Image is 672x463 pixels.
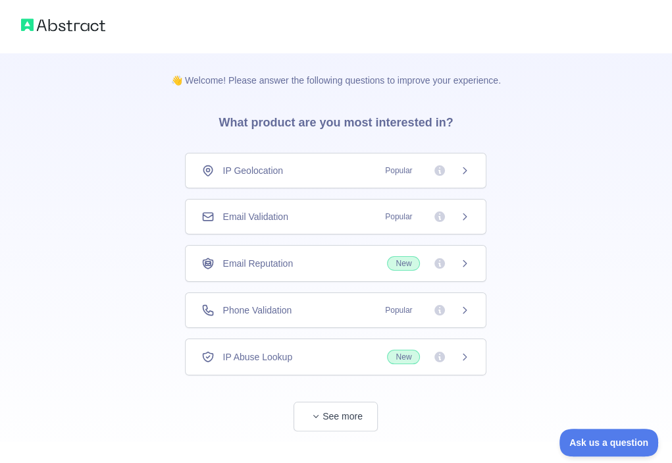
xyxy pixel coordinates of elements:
span: New [387,350,420,364]
span: Email Validation [222,210,288,223]
img: Abstract logo [21,16,105,34]
span: IP Geolocation [222,164,283,177]
button: See more [294,402,378,431]
span: Phone Validation [222,304,292,317]
p: 👋 Welcome! Please answer the following questions to improve your experience. [150,53,522,87]
span: New [387,256,420,271]
h3: What product are you most interested in? [197,87,474,153]
span: Popular [377,164,420,177]
span: Popular [377,210,420,223]
iframe: Toggle Customer Support [559,429,659,456]
span: IP Abuse Lookup [222,350,292,364]
span: Email Reputation [222,257,293,270]
span: Popular [377,304,420,317]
